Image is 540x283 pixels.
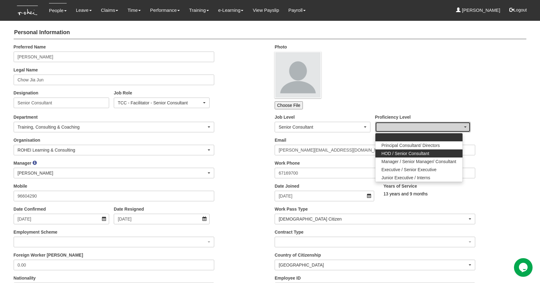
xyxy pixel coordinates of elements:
button: Logout [505,2,531,17]
label: Organisation [14,137,40,143]
iframe: chat widget [514,258,534,277]
label: Photo [275,44,287,50]
a: Payroll [288,3,306,17]
label: Country of Citizenship [275,252,321,258]
a: View Payslip [253,3,279,17]
label: Contract Type [275,229,303,235]
span: Executive / Senior Executive [382,167,436,173]
span: Junior Executive / Interns [382,175,430,181]
button: [DEMOGRAPHIC_DATA] Citizen [275,214,475,224]
button: [PERSON_NAME] [14,168,214,178]
label: Nationality [14,275,36,281]
button: TCC - Facilitator - Senior Consultant [114,98,210,108]
div: ROHEI Learning & Consulting [18,147,206,153]
button: ROHEI Learning & Consulting [14,145,214,155]
a: Time [127,3,141,17]
a: Leave [76,3,92,17]
label: Preferred Name [14,44,46,50]
img: profile.png [275,52,321,98]
input: Choose File [275,101,303,109]
a: Claims [101,3,118,17]
label: Mobile [14,183,27,189]
input: d/m/yyyy [114,214,210,224]
label: Employment Scheme [14,229,58,235]
div: TCC - Facilitator - Senior Consultant [118,100,202,106]
label: Date Confirmed [14,206,46,212]
label: Department [14,114,38,120]
label: Legal Name [14,67,38,73]
button: [GEOGRAPHIC_DATA] [275,260,475,270]
label: Designation [14,90,38,96]
div: Training, Consulting & Coaching [18,124,206,130]
label: Employee ID [275,275,301,281]
label: Job Level [275,114,295,120]
div: [PERSON_NAME] [18,170,206,176]
label: Date Resigned [114,206,144,212]
label: Manager [14,160,32,166]
span: Manager / Senior Manager/ Consultant [382,158,456,165]
div: [DEMOGRAPHIC_DATA] Citizen [279,216,467,222]
label: Job Role [114,90,132,96]
input: d/m/yyyy [14,214,109,224]
button: Training, Consulting & Coaching [14,122,214,132]
label: Foreign Worker [PERSON_NAME] [14,252,83,258]
div: Senior Consultant [279,124,363,130]
label: Work Phone [275,160,300,166]
a: e-Learning [218,3,244,17]
button: Senior Consultant [275,122,370,132]
div: [GEOGRAPHIC_DATA] [279,262,467,268]
a: [PERSON_NAME] [456,3,500,17]
a: Training [189,3,209,17]
div: 13 years and 9 months [383,191,505,197]
input: d/m/yyyy [275,191,374,201]
span: HOD / Senior Consultant [382,150,429,157]
label: Date Joined [275,183,299,189]
span: Principal Consultant/ Directors [382,142,440,148]
label: Proficiency Level [375,114,411,120]
label: Work Pass Type [275,206,308,212]
label: Email [275,137,286,143]
h4: Personal Information [14,26,527,39]
a: People [49,3,67,18]
label: Years of Service [383,183,417,189]
a: Performance [150,3,180,17]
